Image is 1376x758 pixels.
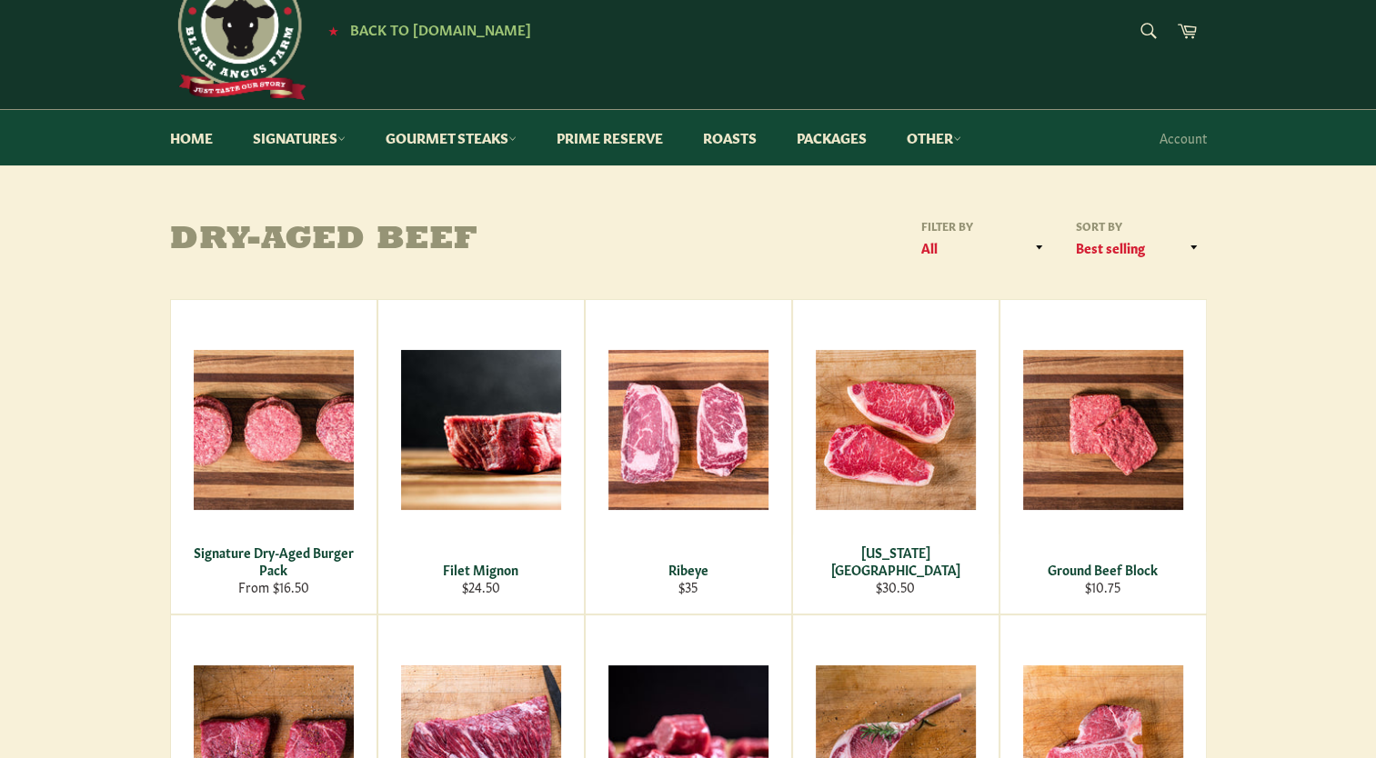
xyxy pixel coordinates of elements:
[319,23,531,37] a: ★ Back to [DOMAIN_NAME]
[350,19,531,38] span: Back to [DOMAIN_NAME]
[152,110,231,165] a: Home
[328,23,338,37] span: ★
[235,110,364,165] a: Signatures
[804,544,987,579] div: [US_STATE][GEOGRAPHIC_DATA]
[170,299,377,614] a: Signature Dry-Aged Burger Pack Signature Dry-Aged Burger Pack From $16.50
[1070,218,1207,234] label: Sort by
[367,110,535,165] a: Gourmet Steaks
[1023,350,1183,510] img: Ground Beef Block
[585,299,792,614] a: Ribeye Ribeye $35
[1011,561,1194,578] div: Ground Beef Block
[597,578,779,595] div: $35
[608,350,768,510] img: Ribeye
[1011,578,1194,595] div: $10.75
[538,110,681,165] a: Prime Reserve
[999,299,1207,614] a: Ground Beef Block Ground Beef Block $10.75
[816,350,976,510] img: New York Strip
[194,350,354,510] img: Signature Dry-Aged Burger Pack
[170,223,688,259] h1: Dry-Aged Beef
[792,299,999,614] a: New York Strip [US_STATE][GEOGRAPHIC_DATA] $30.50
[916,218,1052,234] label: Filter by
[389,578,572,595] div: $24.50
[182,578,365,595] div: From $16.50
[685,110,775,165] a: Roasts
[804,578,987,595] div: $30.50
[401,350,561,510] img: Filet Mignon
[778,110,885,165] a: Packages
[889,110,979,165] a: Other
[389,561,572,578] div: Filet Mignon
[597,561,779,578] div: Ribeye
[182,544,365,579] div: Signature Dry-Aged Burger Pack
[1150,111,1216,165] a: Account
[377,299,585,614] a: Filet Mignon Filet Mignon $24.50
